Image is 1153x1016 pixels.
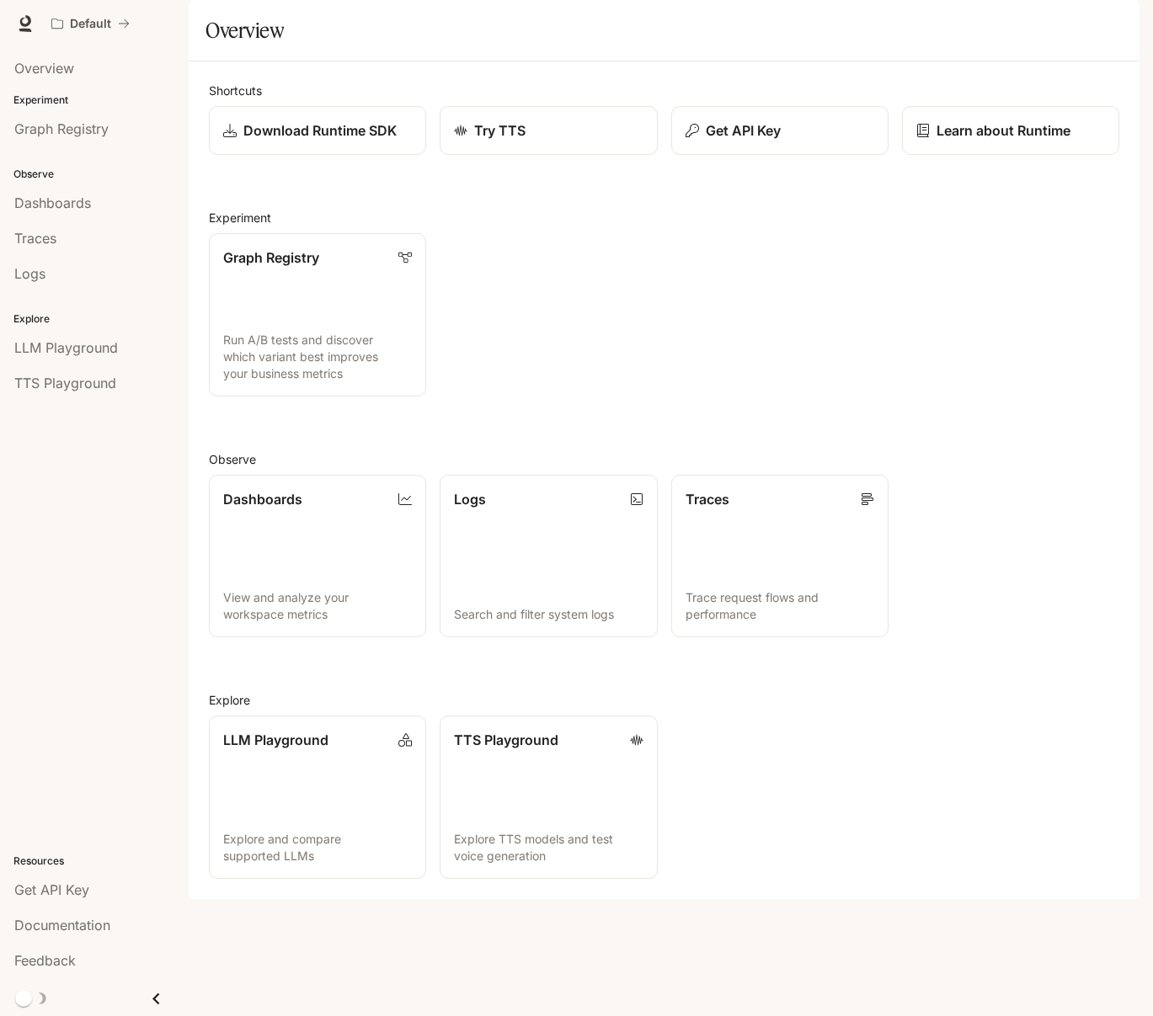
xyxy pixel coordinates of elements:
[706,120,781,141] p: Get API Key
[223,489,302,509] p: Dashboards
[454,831,643,864] p: Explore TTS models and test voice generation
[223,730,328,750] p: LLM Playground
[70,17,111,31] p: Default
[686,489,729,509] p: Traces
[44,7,137,40] button: All workspaces
[686,589,874,623] p: Trace request flows and performance
[209,715,426,879] a: LLM PlaygroundExplore and compare supported LLMs
[902,106,1119,155] a: Learn about Runtime
[671,106,889,155] button: Get API Key
[209,106,426,155] a: Download Runtime SDK
[209,209,1119,226] h2: Experiment
[243,120,397,141] p: Download Runtime SDK
[209,475,426,638] a: DashboardsView and analyze your workspace metrics
[209,450,1119,468] h2: Observe
[440,106,657,155] a: Try TTS
[223,831,412,864] p: Explore and compare supported LLMs
[474,120,526,141] p: Try TTS
[223,589,412,623] p: View and analyze your workspace metrics
[454,606,643,623] p: Search and filter system logs
[440,715,657,879] a: TTS PlaygroundExplore TTS models and test voice generation
[209,82,1119,99] h2: Shortcuts
[937,120,1070,141] p: Learn about Runtime
[454,730,558,750] p: TTS Playground
[454,489,486,509] p: Logs
[223,247,319,268] p: Graph Registry
[209,691,1119,709] h2: Explore
[206,13,284,47] h1: Overview
[671,475,889,638] a: TracesTrace request flows and performance
[440,475,657,638] a: LogsSearch and filter system logs
[209,233,426,396] a: Graph RegistryRun A/B tests and discover which variant best improves your business metrics
[223,332,412,382] p: Run A/B tests and discover which variant best improves your business metrics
